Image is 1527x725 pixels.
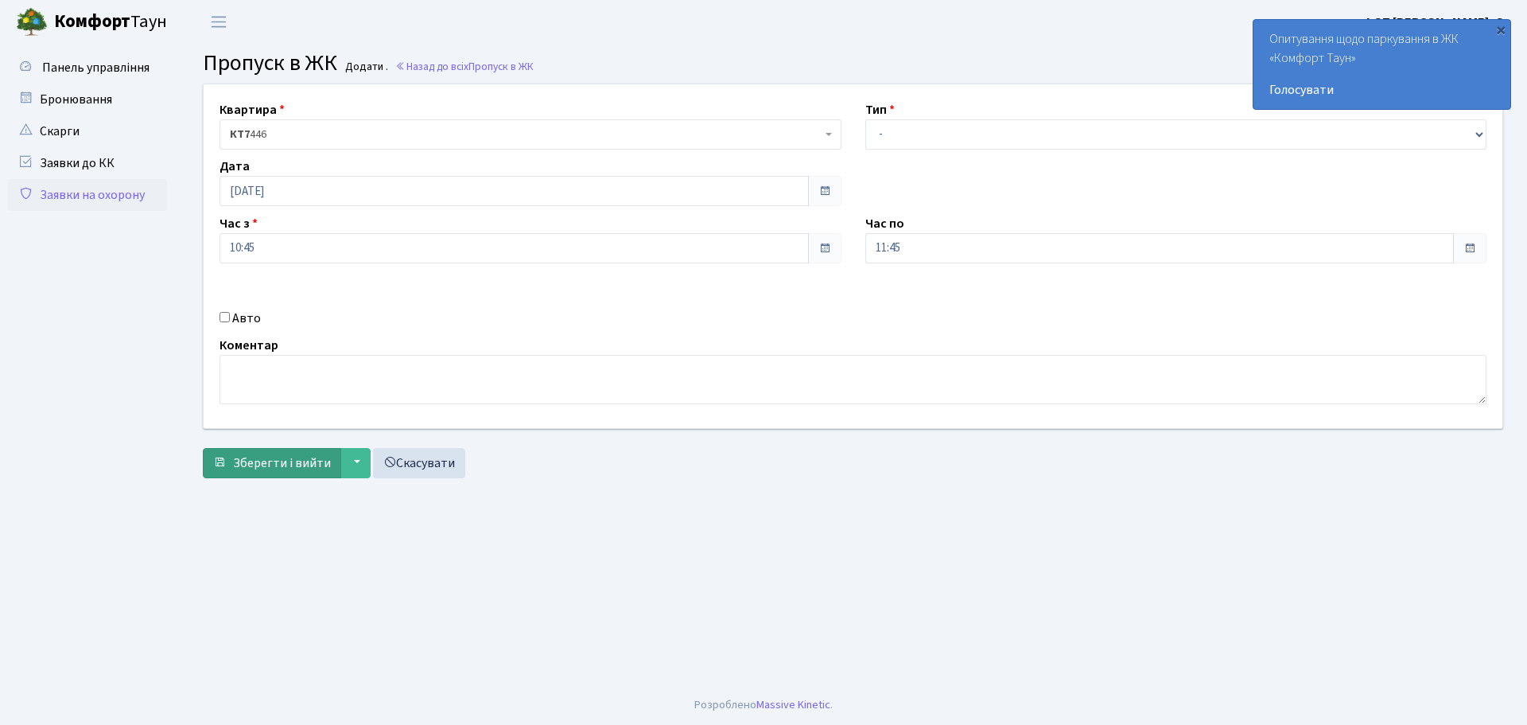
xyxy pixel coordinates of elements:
a: Заявки до КК [8,147,167,179]
div: × [1493,21,1509,37]
a: ФОП [PERSON_NAME]. О. [1363,13,1508,32]
a: Заявки на охорону [8,179,167,211]
b: ФОП [PERSON_NAME]. О. [1363,14,1508,31]
a: Бронювання [8,84,167,115]
span: Панель управління [42,59,150,76]
label: Авто [232,309,261,328]
a: Скарги [8,115,167,147]
button: Переключити навігацію [199,9,239,35]
label: Дата [220,157,250,176]
label: Квартира [220,100,285,119]
a: Скасувати [373,448,465,478]
span: Пропуск в ЖК [203,47,337,79]
small: Додати . [342,60,388,74]
b: Комфорт [54,9,130,34]
button: Зберегти і вийти [203,448,341,478]
a: Назад до всіхПропуск в ЖК [395,59,534,74]
a: Massive Kinetic [756,696,830,713]
span: <b>КТ7</b>&nbsp;&nbsp;&nbsp;446 [220,119,841,150]
b: КТ7 [230,127,250,142]
div: Опитування щодо паркування в ЖК «Комфорт Таун» [1253,20,1510,109]
span: Таун [54,9,167,36]
label: Час з [220,214,258,233]
a: Голосувати [1269,80,1494,99]
a: Панель управління [8,52,167,84]
span: Зберегти і вийти [233,454,331,472]
label: Час по [865,214,904,233]
label: Тип [865,100,895,119]
div: Розроблено . [694,696,833,714]
img: logo.png [16,6,48,38]
span: <b>КТ7</b>&nbsp;&nbsp;&nbsp;446 [230,127,822,142]
span: Пропуск в ЖК [468,59,534,74]
label: Коментар [220,336,278,355]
